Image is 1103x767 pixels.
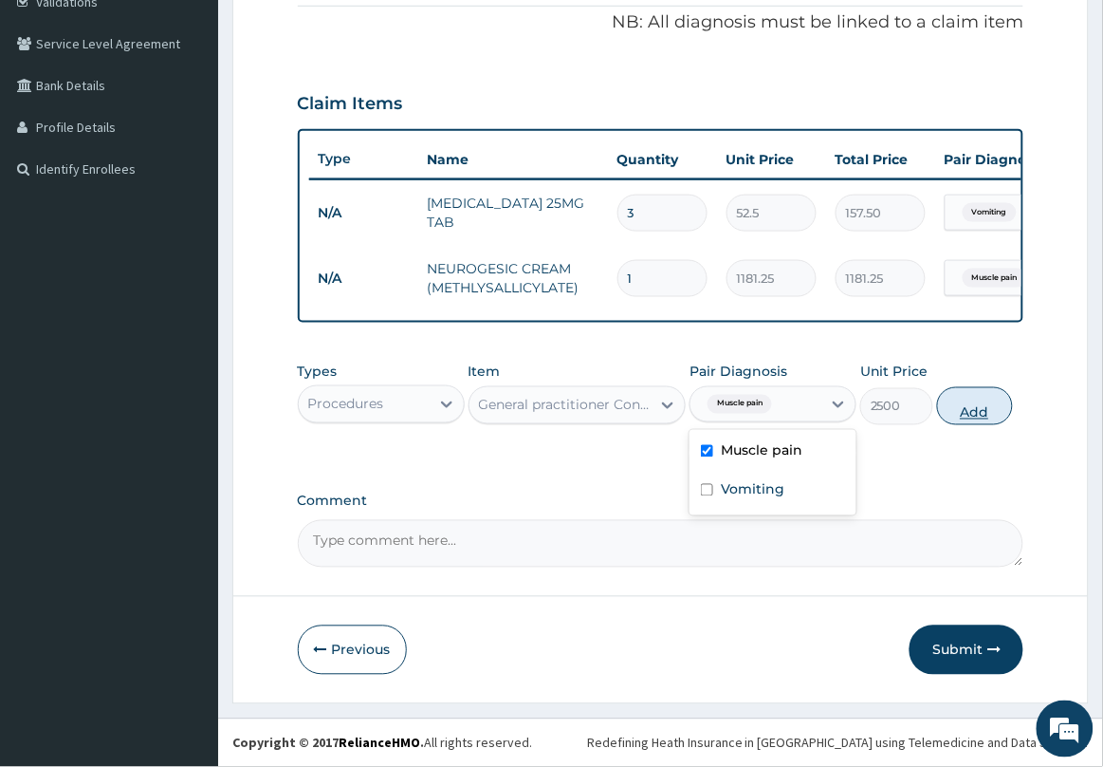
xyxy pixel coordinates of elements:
label: Types [298,365,338,381]
div: Minimize live chat window [311,9,357,55]
th: Total Price [826,140,935,178]
th: Unit Price [717,140,826,178]
td: [MEDICAL_DATA] 25MG TAB [418,184,608,241]
th: Quantity [608,140,717,178]
p: NB: All diagnosis must be linked to a claim item [298,10,1024,35]
button: Add [937,387,1013,425]
td: N/A [309,261,418,296]
div: Redefining Heath Insurance in [GEOGRAPHIC_DATA] using Telemedicine and Data Science! [587,734,1089,753]
strong: Copyright © 2017 . [232,735,424,752]
th: Type [309,141,418,177]
label: Pair Diagnosis [689,363,787,382]
a: RelianceHMO [339,735,420,752]
span: Muscle pain [963,269,1027,288]
textarea: Type your message and hit 'Enter' [9,518,361,585]
button: Previous [298,626,407,675]
td: NEUROGESIC CREAM (METHLYSALLICYLATE) [418,250,608,307]
span: We're online! [110,239,262,431]
div: Chat with us now [99,106,319,131]
h3: Claim Items [298,94,403,115]
th: Name [418,140,608,178]
img: d_794563401_company_1708531726252_794563401 [35,95,77,142]
span: Muscle pain [708,395,772,414]
label: Unit Price [860,363,928,382]
div: General practitioner Consultation first outpatient consultation [479,396,653,415]
label: Vomiting [721,480,784,499]
label: Item [469,363,501,382]
td: N/A [309,196,418,231]
span: Vomiting [963,203,1017,222]
label: Muscle pain [721,441,802,460]
footer: All rights reserved. [218,719,1103,767]
label: Comment [298,494,1024,510]
button: Submit [910,626,1023,675]
div: Procedures [308,395,384,414]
